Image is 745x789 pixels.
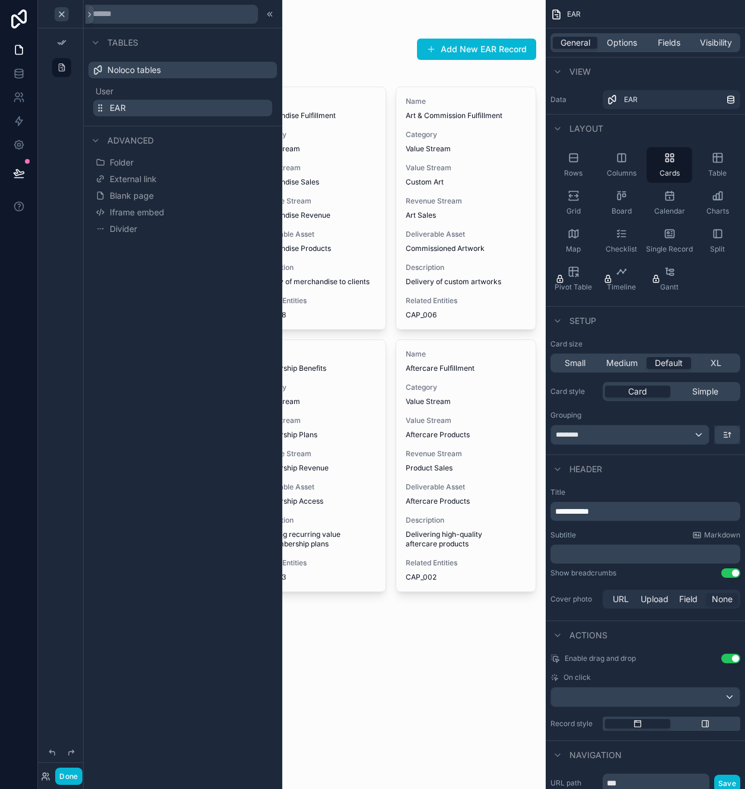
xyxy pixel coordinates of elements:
[406,263,526,272] span: Description
[660,282,679,292] span: Gantt
[107,135,154,147] span: Advanced
[550,545,740,564] div: scrollable content
[406,397,526,406] span: Value Stream
[700,37,732,49] span: Visibility
[550,594,598,604] label: Cover photo
[255,277,375,287] span: Delivery of merchandise to clients
[550,185,596,221] button: Grid
[110,102,126,114] span: EAR
[598,147,644,183] button: Columns
[606,244,637,254] span: Checklist
[95,85,113,97] span: User
[561,37,590,49] span: General
[93,187,272,204] button: Blank page
[396,87,536,330] a: NameArt & Commission FulfillmentCategoryValue StreamValue StreamCustom ArtRevenue StreamArt Sales...
[406,349,526,359] span: Name
[647,185,692,221] button: Calendar
[641,593,668,605] span: Upload
[628,386,647,397] span: Card
[607,282,636,292] span: Timeline
[93,204,272,221] button: Iframe embed
[93,154,272,171] button: Folder
[406,130,526,139] span: Category
[406,144,526,154] span: Value Stream
[655,357,683,369] span: Default
[624,95,638,104] span: EAR
[711,357,721,369] span: XL
[255,558,375,568] span: Related Entities
[606,357,638,369] span: Medium
[255,572,375,582] span: CAP_003
[569,315,596,327] span: Setup
[93,171,272,187] button: External link
[646,244,693,254] span: Single Record
[406,296,526,306] span: Related Entities
[255,530,375,549] span: Providing recurring value via membership plans
[564,168,582,178] span: Rows
[406,497,526,506] span: Aftercare Products
[406,97,526,106] span: Name
[550,387,598,396] label: Card style
[255,497,375,506] span: Membership Access
[255,463,375,473] span: Membership Revenue
[110,206,164,218] span: Iframe embed
[550,502,740,521] div: scrollable content
[555,282,592,292] span: Pivot Table
[550,411,581,420] label: Grouping
[612,206,632,216] span: Board
[569,463,602,475] span: Header
[406,163,526,173] span: Value Stream
[406,383,526,392] span: Category
[406,463,526,473] span: Product Sales
[406,111,526,120] span: Art & Commission Fulfillment
[417,39,536,60] a: Add New EAR Record
[406,277,526,287] span: Delivery of custom artworks
[406,230,526,239] span: Deliverable Asset
[647,223,692,259] button: Single Record
[692,530,740,540] a: Markdown
[255,111,375,120] span: Merchandise Fulfillment
[255,163,375,173] span: Value Stream
[406,310,526,320] span: CAP_006
[245,87,386,330] a: NameMerchandise FulfillmentCategoryValue StreamValue StreamMerchandise SalesRevenue StreamMerchan...
[107,64,161,76] span: Noloco tables
[695,147,740,183] button: Table
[406,416,526,425] span: Value Stream
[110,173,157,185] span: External link
[406,196,526,206] span: Revenue Stream
[658,37,680,49] span: Fields
[406,430,526,440] span: Aftercare Products
[613,593,629,605] span: URL
[93,83,272,100] button: User
[406,482,526,492] span: Deliverable Asset
[569,123,603,135] span: Layout
[406,558,526,568] span: Related Entities
[660,168,680,178] span: Cards
[55,768,82,785] button: Done
[245,339,386,592] a: NameMembership BenefitsCategoryValue StreamValue StreamMembership PlansRevenue StreamMembership R...
[255,397,375,406] span: Value Stream
[679,593,698,605] span: Field
[255,263,375,272] span: Description
[406,211,526,220] span: Art Sales
[255,130,375,139] span: Category
[695,223,740,259] button: Split
[695,185,740,221] button: Charts
[712,593,733,605] span: None
[255,230,375,239] span: Deliverable Asset
[647,261,692,297] button: Gantt
[255,383,375,392] span: Category
[93,221,272,237] button: Divider
[550,223,596,259] button: Map
[110,190,154,202] span: Blank page
[654,206,685,216] span: Calendar
[110,223,137,235] span: Divider
[255,449,375,459] span: Revenue Stream
[255,416,375,425] span: Value Stream
[550,568,616,578] div: Show breadcrumbs
[255,196,375,206] span: Revenue Stream
[565,357,585,369] span: Small
[704,530,740,540] span: Markdown
[93,100,272,116] button: EAR
[692,386,718,397] span: Simple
